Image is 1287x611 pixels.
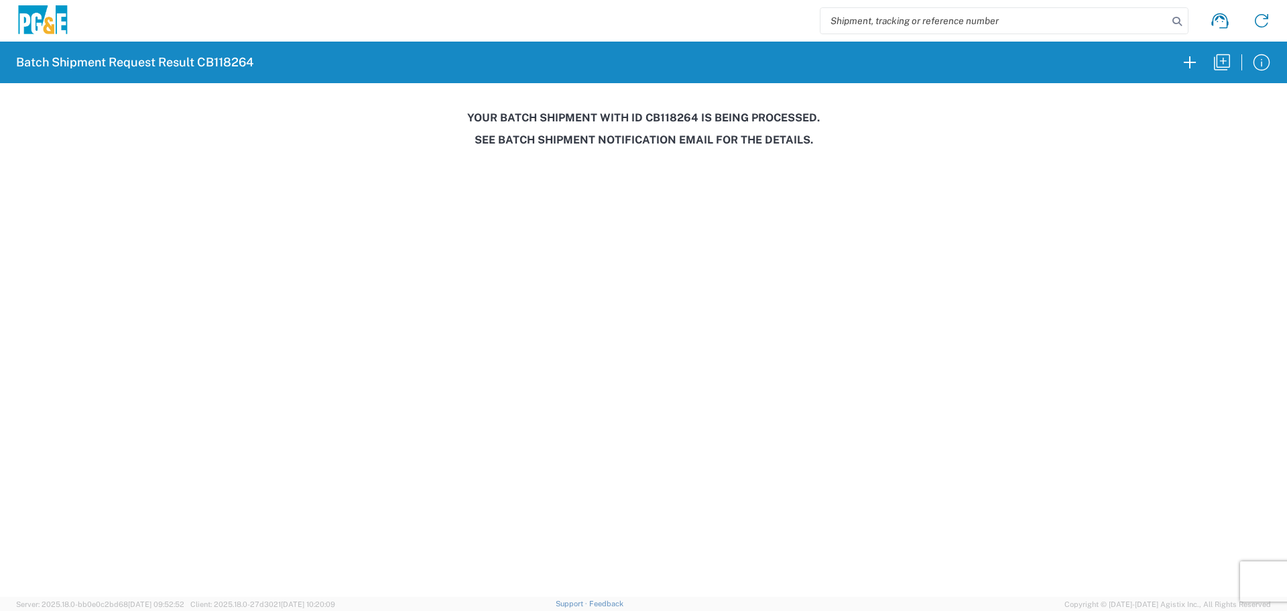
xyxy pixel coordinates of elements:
a: Support [556,600,589,608]
span: Client: 2025.18.0-27d3021 [190,600,335,608]
a: Feedback [589,600,623,608]
span: Server: 2025.18.0-bb0e0c2bd68 [16,600,184,608]
h2: Batch Shipment Request Result CB118264 [16,54,253,70]
span: [DATE] 10:20:09 [281,600,335,608]
h3: Your batch shipment with id CB118264 is being processed. [9,111,1278,124]
h3: See Batch Shipment Notification email for the details. [9,133,1278,146]
span: Copyright © [DATE]-[DATE] Agistix Inc., All Rights Reserved [1064,598,1271,610]
img: pge [16,5,70,37]
span: [DATE] 09:52:52 [128,600,184,608]
input: Shipment, tracking or reference number [820,8,1168,34]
